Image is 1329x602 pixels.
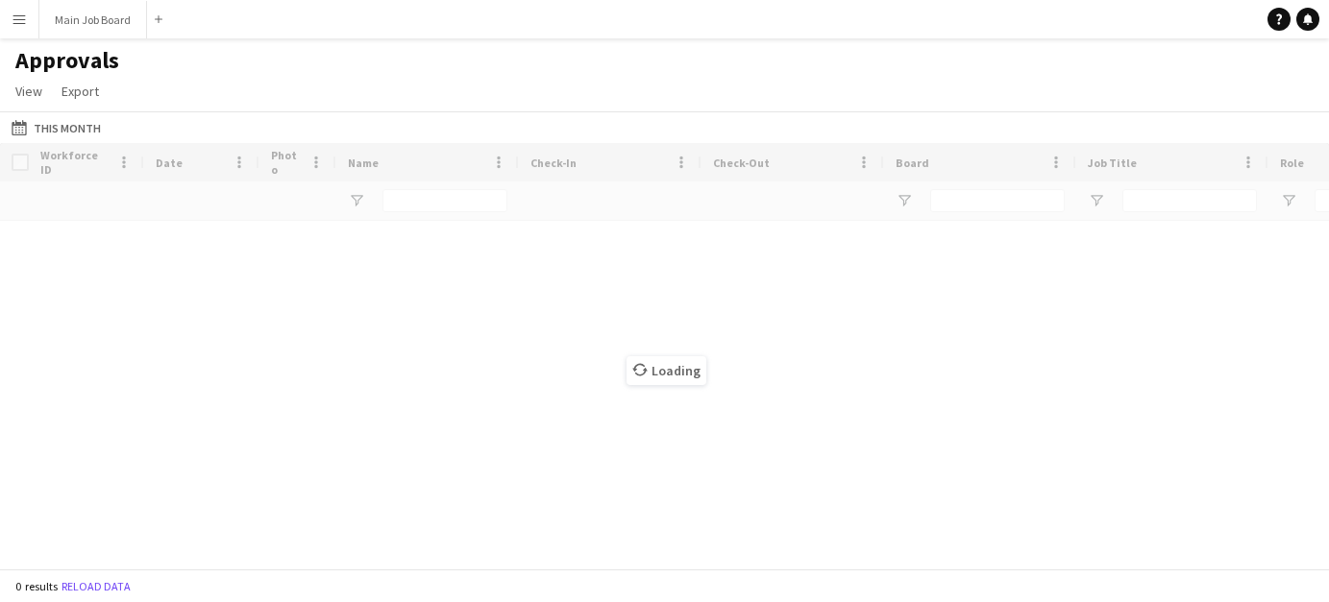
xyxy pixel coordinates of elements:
button: Reload data [58,576,135,597]
a: Export [54,79,107,104]
button: Main Job Board [39,1,147,38]
a: View [8,79,50,104]
span: Loading [627,356,706,385]
span: View [15,83,42,100]
span: Export [62,83,99,100]
button: This Month [8,116,105,139]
